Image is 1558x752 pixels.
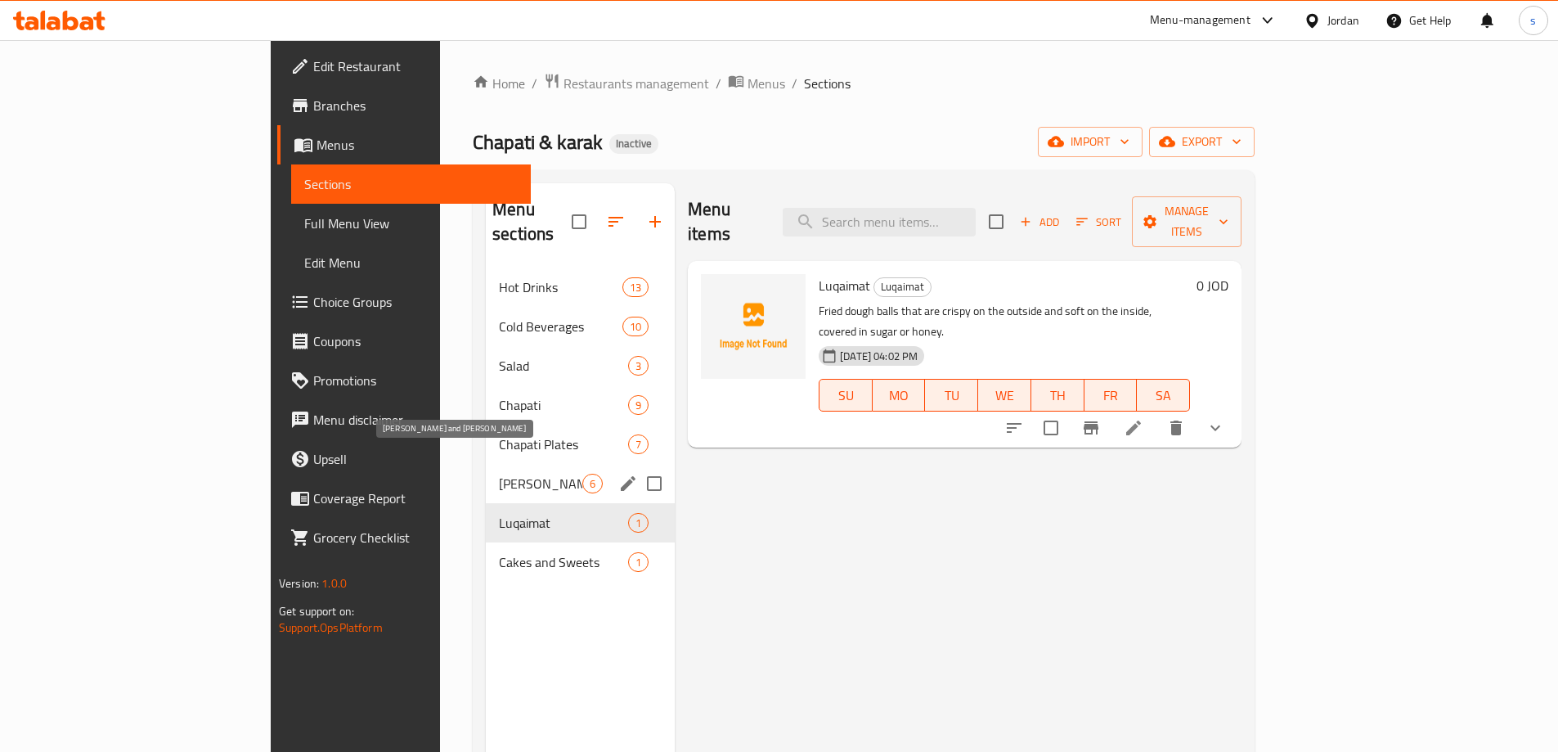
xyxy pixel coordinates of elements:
button: WE [978,379,1031,412]
h6: 0 JOD [1197,274,1228,297]
input: search [783,208,976,236]
div: items [622,317,649,336]
span: export [1162,132,1241,152]
span: TU [932,384,972,408]
div: Luqaimat1 [486,503,675,543]
div: items [628,513,649,533]
span: Menus [317,135,518,155]
span: SA [1143,384,1183,408]
span: Full Menu View [304,214,518,233]
span: [DATE] 04:02 PM [833,349,924,364]
span: Upsell [313,449,518,469]
a: Edit menu item [1124,418,1143,438]
a: Coupons [277,322,531,361]
span: Cakes and Sweets [499,552,628,572]
button: Manage items [1132,196,1241,247]
span: 9 [629,398,648,413]
span: Add [1017,213,1062,232]
div: items [628,552,649,572]
div: Salad3 [486,346,675,385]
span: Manage items [1145,201,1228,242]
div: items [628,395,649,415]
span: Add item [1013,209,1066,235]
div: items [628,356,649,376]
span: Grocery Checklist [313,528,518,547]
div: Cakes and Sweets1 [486,543,675,582]
a: Support.OpsPlatform [279,617,383,638]
span: FR [1091,384,1131,408]
button: import [1038,127,1143,157]
a: Edit Menu [291,243,531,282]
div: Inactive [609,134,658,154]
a: Grocery Checklist [277,518,531,557]
span: Luqaimat [874,277,931,296]
span: 1.0.0 [321,573,347,594]
a: Full Menu View [291,204,531,243]
span: Cold Beverages [499,317,622,336]
span: MO [879,384,919,408]
nav: Menu sections [486,261,675,588]
div: Jordan [1327,11,1359,29]
button: export [1149,127,1255,157]
span: 6 [583,476,602,492]
a: Restaurants management [544,73,709,94]
span: Menu disclaimer [313,410,518,430]
a: Choice Groups [277,282,531,322]
button: delete [1156,408,1196,448]
button: show more [1196,408,1235,448]
span: Salad [499,356,628,376]
li: / [532,74,537,93]
button: TU [925,379,978,412]
span: Branches [313,96,518,115]
span: Restaurants management [563,74,709,93]
li: / [792,74,797,93]
svg: Show Choices [1206,418,1225,438]
span: import [1051,132,1129,152]
span: Coupons [313,331,518,351]
span: Chapati Plates [499,435,628,454]
span: 3 [629,358,648,374]
span: Hot Drinks [499,277,622,297]
li: / [716,74,721,93]
div: items [582,474,603,493]
span: Select all sections [562,205,596,239]
div: Luqaimat [873,277,932,297]
div: Menu-management [1150,11,1250,30]
span: Chapati & karak [473,124,603,160]
span: Coverage Report [313,489,518,508]
span: 7 [629,437,648,453]
span: Chapati [499,395,628,415]
div: items [622,277,649,297]
span: 1 [629,555,648,570]
button: SU [819,379,873,412]
nav: breadcrumb [473,73,1255,94]
a: Branches [277,86,531,125]
a: Upsell [277,439,531,479]
span: 13 [623,280,648,295]
div: Chapati9 [486,385,675,425]
span: Edit Menu [304,253,518,272]
span: 1 [629,516,648,531]
span: Menus [748,74,785,93]
button: Add [1013,209,1066,235]
span: Inactive [609,137,658,151]
a: Coverage Report [277,479,531,518]
div: Hot Drinks13 [486,268,675,307]
span: Version: [279,573,319,594]
button: Sort [1072,209,1125,235]
a: Menu disclaimer [277,400,531,439]
a: Edit Restaurant [277,47,531,86]
button: sort-choices [995,408,1034,448]
span: Sections [804,74,851,93]
span: Get support on: [279,601,354,622]
span: TH [1038,384,1078,408]
div: Cold Beverages10 [486,307,675,346]
button: MO [873,379,926,412]
a: Menus [277,125,531,164]
span: Promotions [313,371,518,390]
